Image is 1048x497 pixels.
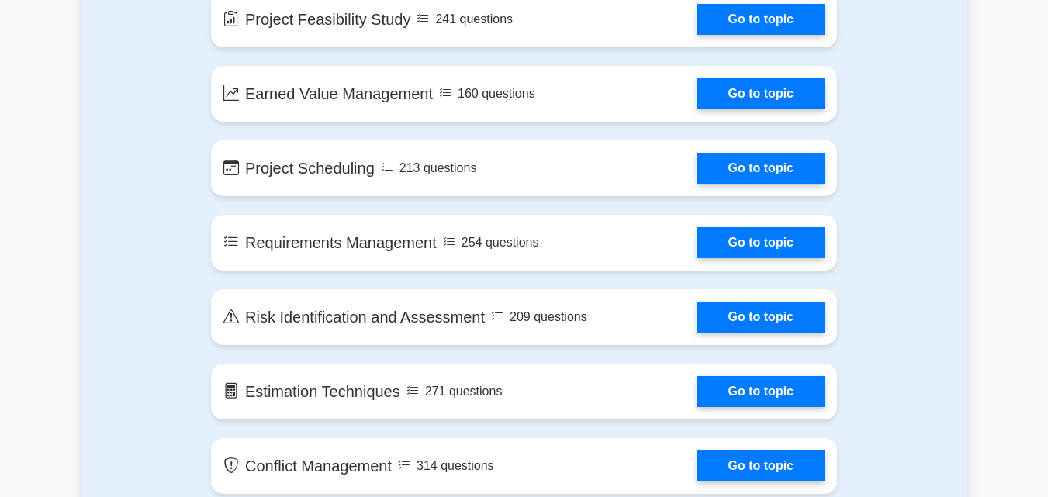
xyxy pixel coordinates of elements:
a: Go to topic [697,4,825,35]
a: Go to topic [697,227,825,258]
a: Go to topic [697,78,825,109]
a: Go to topic [697,302,825,333]
a: Go to topic [697,376,825,407]
a: Go to topic [697,450,825,481]
a: Go to topic [697,153,825,184]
